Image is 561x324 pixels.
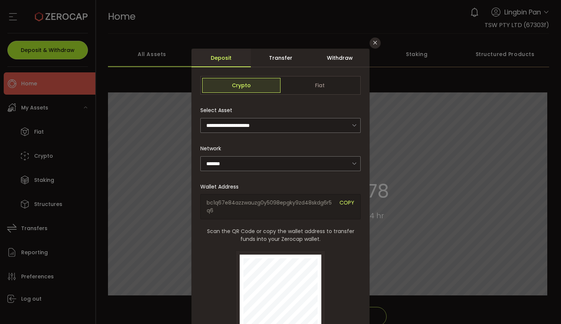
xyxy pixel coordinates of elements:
span: Crypto [202,78,280,93]
span: bc1q67e84azzwauzg0y5098epgky9zd48skdg6r5q6 [207,199,334,215]
div: Transfer [251,49,310,67]
label: Network [200,145,226,152]
label: Wallet Address [200,183,243,190]
button: Close [370,37,381,49]
div: Deposit [191,49,251,67]
span: Fiat [280,78,359,93]
label: Select Asset [200,107,237,114]
iframe: Chat Widget [473,244,561,324]
span: COPY [339,199,354,215]
div: Withdraw [310,49,370,67]
span: Scan the QR Code or copy the wallet address to transfer funds into your Zerocap wallet. [200,228,361,243]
